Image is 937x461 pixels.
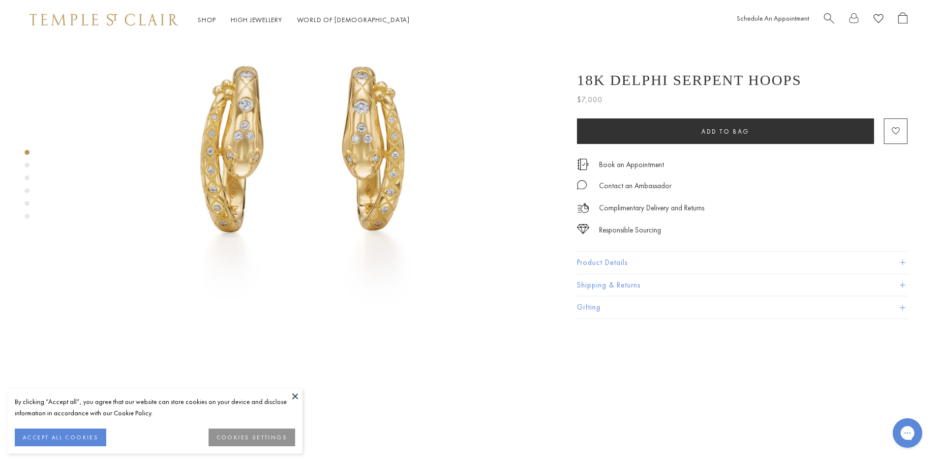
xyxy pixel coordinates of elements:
[577,296,907,318] button: Gifting
[198,14,410,26] nav: Main navigation
[577,252,907,274] button: Product Details
[231,15,282,24] a: High JewelleryHigh Jewellery
[15,429,106,446] button: ACCEPT ALL COOKIES
[15,396,295,419] div: By clicking “Accept all”, you agree that our website can store cookies on your device and disclos...
[577,93,603,106] span: $7,000
[577,159,589,170] img: icon_appointment.svg
[599,180,671,192] div: Contact an Ambassador
[701,127,750,136] span: Add to bag
[577,72,802,88] h1: 18K Delphi Serpent Hoops
[599,159,664,170] a: Book an Appointment
[737,14,809,23] a: Schedule An Appointment
[577,202,589,214] img: icon_delivery.svg
[25,147,30,227] div: Product gallery navigation
[874,12,883,28] a: View Wishlist
[209,429,295,446] button: COOKIES SETTINGS
[599,202,704,214] p: Complimentary Delivery and Returns
[898,12,907,28] a: Open Shopping Bag
[577,224,589,234] img: icon_sourcing.svg
[577,274,907,296] button: Shipping & Returns
[577,180,587,190] img: MessageIcon-01_2.svg
[577,118,874,144] button: Add to bag
[198,15,216,24] a: ShopShop
[824,12,834,28] a: Search
[30,14,178,26] img: Temple St. Clair
[599,224,661,236] div: Responsible Sourcing
[297,15,410,24] a: World of [DEMOGRAPHIC_DATA]World of [DEMOGRAPHIC_DATA]
[888,415,927,451] iframe: Gorgias live chat messenger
